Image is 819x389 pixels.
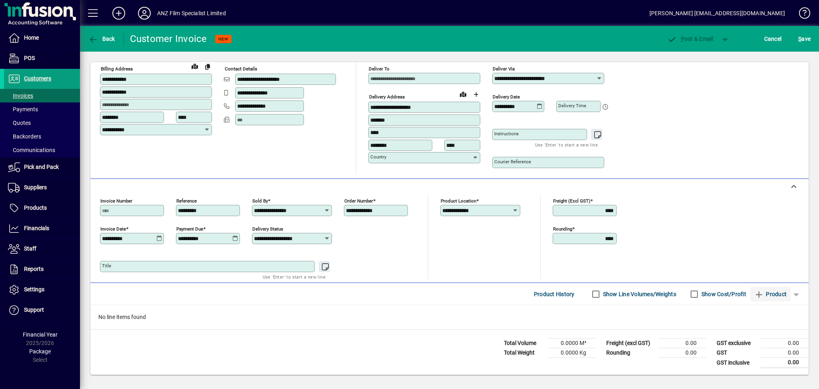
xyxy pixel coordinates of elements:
[370,154,386,160] mat-label: Country
[218,36,228,42] span: NEW
[90,305,809,329] div: No line items found
[263,272,326,281] mat-hint: Use 'Enter' to start a new line
[798,36,801,42] span: S
[24,164,59,170] span: Pick and Pack
[4,48,80,68] a: POS
[754,288,787,301] span: Product
[796,32,813,46] button: Save
[100,226,126,232] mat-label: Invoice date
[24,55,35,61] span: POS
[130,32,207,45] div: Customer Invoice
[658,339,706,348] td: 0.00
[24,184,47,190] span: Suppliers
[713,358,761,368] td: GST inclusive
[24,34,39,41] span: Home
[4,143,80,157] a: Communications
[4,219,80,239] a: Financials
[713,339,761,348] td: GST exclusive
[4,259,80,279] a: Reports
[102,263,111,269] mat-label: Title
[176,226,203,232] mat-label: Payment due
[493,66,515,72] mat-label: Deliver via
[88,36,115,42] span: Back
[8,133,41,140] span: Backorders
[176,198,197,204] mat-label: Reference
[24,225,49,231] span: Financials
[4,89,80,102] a: Invoices
[86,32,117,46] button: Back
[188,60,201,72] a: View on map
[4,198,80,218] a: Products
[4,130,80,143] a: Backorders
[4,116,80,130] a: Quotes
[548,339,596,348] td: 0.0000 M³
[553,198,590,204] mat-label: Freight (excl GST)
[441,198,476,204] mat-label: Product location
[4,157,80,177] a: Pick and Pack
[761,358,809,368] td: 0.00
[24,205,47,211] span: Products
[4,178,80,198] a: Suppliers
[750,287,791,301] button: Product
[764,32,782,45] span: Cancel
[4,239,80,259] a: Staff
[24,75,51,82] span: Customers
[500,348,548,358] td: Total Weight
[100,198,132,204] mat-label: Invoice number
[157,7,226,20] div: ANZ Film Specialist Limited
[132,6,157,20] button: Profile
[8,147,55,153] span: Communications
[106,6,132,20] button: Add
[344,198,373,204] mat-label: Order number
[8,120,31,126] span: Quotes
[700,290,746,298] label: Show Cost/Profit
[8,106,38,112] span: Payments
[8,92,33,99] span: Invoices
[548,348,596,358] td: 0.0000 Kg
[252,198,268,204] mat-label: Sold by
[80,32,124,46] app-page-header-button: Back
[658,348,706,358] td: 0.00
[493,94,520,100] mat-label: Delivery date
[457,88,469,100] a: View on map
[713,348,761,358] td: GST
[681,36,685,42] span: P
[4,28,80,48] a: Home
[535,140,598,149] mat-hint: Use 'Enter' to start a new line
[4,280,80,300] a: Settings
[252,226,283,232] mat-label: Delivery status
[531,287,578,301] button: Product History
[798,32,811,45] span: ave
[558,103,586,108] mat-label: Delivery time
[500,339,548,348] td: Total Volume
[602,339,658,348] td: Freight (excl GST)
[602,348,658,358] td: Rounding
[4,102,80,116] a: Payments
[29,348,51,355] span: Package
[553,226,572,232] mat-label: Rounding
[761,339,809,348] td: 0.00
[667,36,713,42] span: ost & Email
[793,2,809,28] a: Knowledge Base
[494,131,519,136] mat-label: Instructions
[201,60,214,73] button: Copy to Delivery address
[24,307,44,313] span: Support
[649,7,785,20] div: [PERSON_NAME] [EMAIL_ADDRESS][DOMAIN_NAME]
[23,331,58,338] span: Financial Year
[24,286,44,293] span: Settings
[601,290,676,298] label: Show Line Volumes/Weights
[762,32,784,46] button: Cancel
[24,266,44,272] span: Reports
[534,288,575,301] span: Product History
[24,245,36,252] span: Staff
[761,348,809,358] td: 0.00
[663,32,717,46] button: Post & Email
[494,159,531,164] mat-label: Courier Reference
[369,66,390,72] mat-label: Deliver To
[4,300,80,320] a: Support
[469,88,482,101] button: Choose address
